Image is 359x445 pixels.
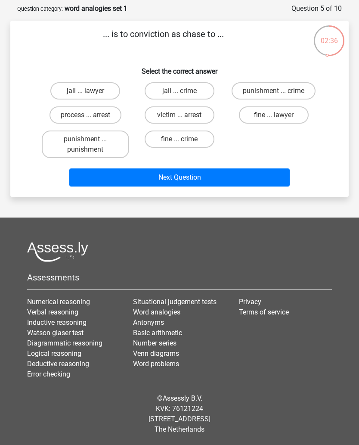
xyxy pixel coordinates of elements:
div: 02:36 [313,25,345,46]
label: punishment ... punishment [42,131,129,158]
a: Situational judgement tests [133,298,217,306]
div: © KVK: 76121224 [STREET_ADDRESS] The Netherlands [21,386,338,442]
a: Diagrammatic reasoning [27,339,102,347]
label: fine ... crime [145,131,214,148]
a: Verbal reasoning [27,308,78,316]
a: Antonyms [133,318,164,327]
label: process ... arrest [50,106,121,124]
a: Assessly B.V. [163,394,202,402]
h5: Assessments [27,272,332,283]
a: Basic arithmetic [133,329,182,337]
label: jail ... lawyer [50,82,120,100]
a: Venn diagrams [133,349,179,358]
a: Word problems [133,360,179,368]
a: Number series [133,339,176,347]
a: Privacy [239,298,261,306]
h6: Select the correct answer [24,60,335,75]
div: Question 5 of 10 [291,3,342,14]
a: Deductive reasoning [27,360,89,368]
a: Inductive reasoning [27,318,87,327]
a: Word analogies [133,308,180,316]
p: ... is to conviction as chase to ... [24,28,303,53]
label: fine ... lawyer [239,106,309,124]
small: Question category: [17,6,63,12]
a: Logical reasoning [27,349,81,358]
a: Error checking [27,370,70,378]
a: Numerical reasoning [27,298,90,306]
label: jail ... crime [145,82,214,100]
label: victim ... arrest [145,106,214,124]
img: Assessly logo [27,242,88,262]
strong: word analogies set 1 [65,4,127,12]
a: Watson glaser test [27,329,84,337]
button: Next Question [69,168,290,187]
label: punishment ... crime [232,82,316,100]
a: Terms of service [239,308,289,316]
